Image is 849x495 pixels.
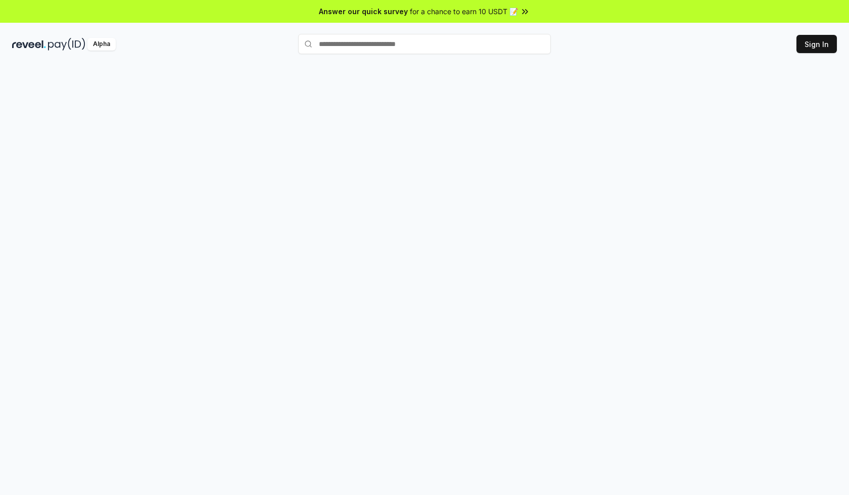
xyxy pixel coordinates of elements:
[319,6,408,17] span: Answer our quick survey
[796,35,837,53] button: Sign In
[12,38,46,51] img: reveel_dark
[87,38,116,51] div: Alpha
[410,6,518,17] span: for a chance to earn 10 USDT 📝
[48,38,85,51] img: pay_id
